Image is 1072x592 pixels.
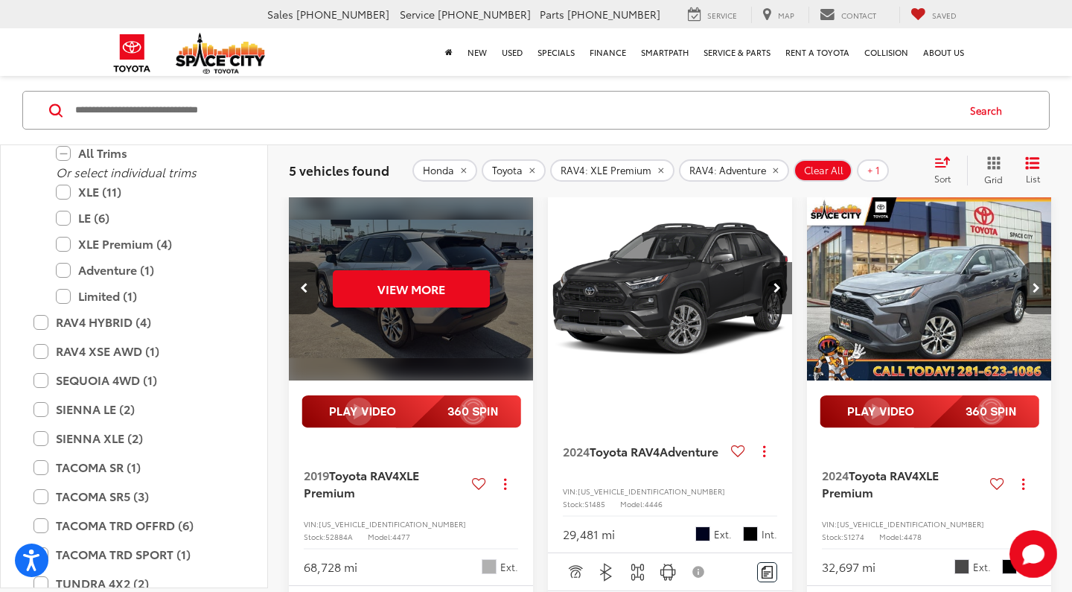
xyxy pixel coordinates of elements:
[1025,172,1040,185] span: List
[33,454,234,480] label: TACOMA SR (1)
[1014,156,1051,185] button: List View
[967,156,1014,185] button: Grid View
[590,442,660,459] span: Toyota RAV4
[304,466,419,500] span: XLE Premium
[267,7,293,22] span: Sales
[368,531,392,542] span: Model:
[879,531,904,542] span: Model:
[492,471,518,497] button: Actions
[104,29,160,77] img: Toyota
[837,518,984,529] span: [US_VEHICLE_IDENTIFICATION_NUMBER]
[530,28,582,76] a: Specials
[751,7,805,23] a: Map
[696,28,778,76] a: Service & Parts
[56,205,234,231] label: LE (6)
[563,443,725,459] a: 2024Toyota RAV4Adventure
[289,262,319,314] button: Previous image
[1021,262,1051,314] button: Next image
[659,563,677,582] img: Android Auto
[778,10,794,21] span: Map
[33,425,234,451] label: SIENNA XLE (2)
[547,197,794,381] img: 2024 Toyota RAV4 Adventure
[628,563,647,582] img: 4WD/AWD
[689,165,766,177] span: RAV4: Adventure
[762,527,777,541] span: Int.
[578,486,725,497] span: [US_VEHICLE_IDENTIFICATION_NUMBER]
[56,231,234,257] label: XLE Premium (4)
[304,518,319,529] span: VIN:
[74,92,956,128] input: Search by Make, Model, or Keyword
[563,526,615,543] div: 29,481 mi
[857,28,916,76] a: Collision
[325,531,353,542] span: 52884A
[504,478,506,490] span: dropdown dots
[582,28,634,76] a: Finance
[804,165,843,177] span: Clear All
[794,159,852,182] button: Clear All
[857,159,889,182] button: + 1
[563,486,578,497] span: VIN:
[33,367,234,393] label: SEQUOIA 4WD (1)
[1002,559,1017,574] span: Black
[973,560,991,574] span: Ext.
[778,28,857,76] a: Rent a Toyota
[33,512,234,538] label: TACOMA TRD OFFRD (6)
[806,197,1053,381] div: 2024 Toyota RAV4 XLE Premium 0
[762,262,792,314] button: Next image
[438,7,531,22] span: [PHONE_NUMBER]
[932,10,957,21] span: Saved
[808,7,887,23] a: Contact
[567,7,660,22] span: [PHONE_NUMBER]
[319,518,466,529] span: [US_VEHICLE_IDENTIFICATION_NUMBER]
[333,270,490,308] button: View More
[849,466,919,483] span: Toyota RAV4
[1022,478,1024,490] span: dropdown dots
[820,395,1039,428] img: full motion video
[707,10,737,21] span: Service
[288,197,535,381] div: 2019 Toyota RAV4 XLE Premium 5
[763,445,765,457] span: dropdown dots
[686,556,712,588] button: View Disclaimer
[822,531,843,542] span: Stock:
[33,338,234,364] label: RAV4 XSE AWD (1)
[751,438,777,464] button: Actions
[867,165,880,177] span: + 1
[304,466,329,483] span: 2019
[304,467,466,500] a: 2019Toyota RAV4XLE Premium
[492,165,523,177] span: Toyota
[289,161,389,179] span: 5 vehicles found
[412,159,477,182] button: remove Honda
[56,257,234,283] label: Adventure (1)
[584,498,605,509] span: S1485
[899,7,968,23] a: My Saved Vehicles
[438,28,460,76] a: Home
[500,560,518,574] span: Ext.
[714,527,732,541] span: Ext.
[934,172,951,185] span: Sort
[563,442,590,459] span: 2024
[304,558,357,576] div: 68,728 mi
[841,10,876,21] span: Contact
[400,7,435,22] span: Service
[547,197,794,381] div: 2024 Toyota RAV4 Adventure 0
[806,197,1053,381] img: 2024 Toyota RAV4 XLE Premium
[56,179,234,205] label: XLE (11)
[757,562,777,582] button: Comments
[56,164,197,181] i: Or select individual trims
[56,283,234,309] label: Limited (1)
[33,483,234,509] label: TACOMA SR5 (3)
[822,466,849,483] span: 2024
[329,466,399,483] span: Toyota RAV4
[806,197,1053,381] a: 2024 Toyota RAV4 XLE Premium2024 Toyota RAV4 XLE Premium2024 Toyota RAV4 XLE Premium2024 Toyota R...
[660,442,718,459] span: Adventure
[916,28,971,76] a: About Us
[33,309,234,335] label: RAV4 HYBRID (4)
[550,159,674,182] button: remove RAV4: XLE%20Premium
[695,526,710,541] span: Midnight Black Metal
[620,498,645,509] span: Model:
[304,531,325,542] span: Stock:
[33,396,234,422] label: SIENNA LE (2)
[822,467,984,500] a: 2024Toyota RAV4XLE Premium
[984,173,1003,185] span: Grid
